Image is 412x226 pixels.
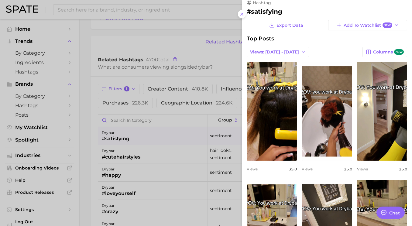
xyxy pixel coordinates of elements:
[302,167,313,171] span: Views
[362,47,407,57] button: Columnsnew
[357,167,368,171] span: Views
[373,49,404,55] span: Columns
[344,167,352,171] span: 25.0
[250,50,299,55] span: Views: [DATE] - [DATE]
[328,20,407,30] button: Add to WatchlistNew
[344,22,392,28] span: Add to Watchlist
[394,49,404,55] span: new
[247,167,258,171] span: Views
[276,23,303,28] span: Export Data
[247,8,407,15] h2: #satisfying
[268,20,305,30] button: Export Data
[247,47,309,57] button: Views: [DATE] - [DATE]
[383,22,392,28] span: New
[289,167,297,171] span: 35.0
[247,35,274,42] span: Top Posts
[399,167,407,171] span: 25.0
